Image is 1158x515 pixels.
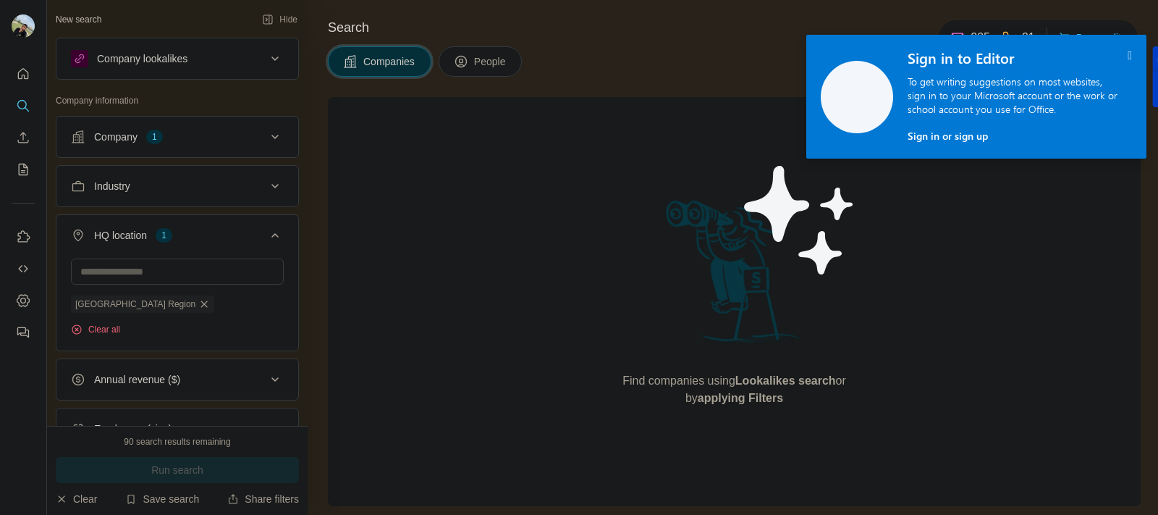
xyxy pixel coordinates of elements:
[94,372,180,387] div: Annual revenue ($)
[227,492,299,506] button: Share filters
[56,94,299,107] p: Company information
[698,392,783,404] span: applying Filters
[12,125,35,151] button: Enrich CSV
[94,228,147,243] div: HQ location
[12,93,35,119] button: Search
[12,156,35,183] button: My lists
[363,54,416,69] span: Companies
[56,120,298,154] button: Company1
[146,130,163,143] div: 1
[12,319,35,346] button: Feedback
[94,130,138,144] div: Company
[97,51,187,66] div: Company lookalikes
[474,54,507,69] span: People
[94,179,130,193] div: Industry
[71,323,120,336] button: Clear all
[75,298,195,311] span: [GEOGRAPHIC_DATA] Region
[252,9,308,30] button: Hide
[56,41,298,76] button: Company lookalikes
[1059,28,1126,48] button: Buy credits
[735,155,865,285] img: Surfe Illustration - Stars
[1022,29,1035,46] p: 21
[124,435,230,448] div: 90 search results remaining
[94,422,172,436] div: Employees (size)
[12,224,35,250] button: Use Surfe on LinkedIn
[659,196,810,358] img: Surfe Illustration - Woman searching with binoculars
[618,372,850,407] span: Find companies using or by
[328,17,1141,38] h4: Search
[56,492,97,506] button: Clear
[12,288,35,314] button: Dashboard
[156,229,172,242] div: 1
[56,411,298,446] button: Employees (size)
[12,256,35,282] button: Use Surfe API
[56,13,101,26] div: New search
[971,29,990,46] p: 225
[56,362,298,397] button: Annual revenue ($)
[125,492,199,506] button: Save search
[12,61,35,87] button: Quick start
[12,14,35,38] img: Avatar
[735,374,836,387] span: Lookalikes search
[56,218,298,259] button: HQ location1
[56,169,298,204] button: Industry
